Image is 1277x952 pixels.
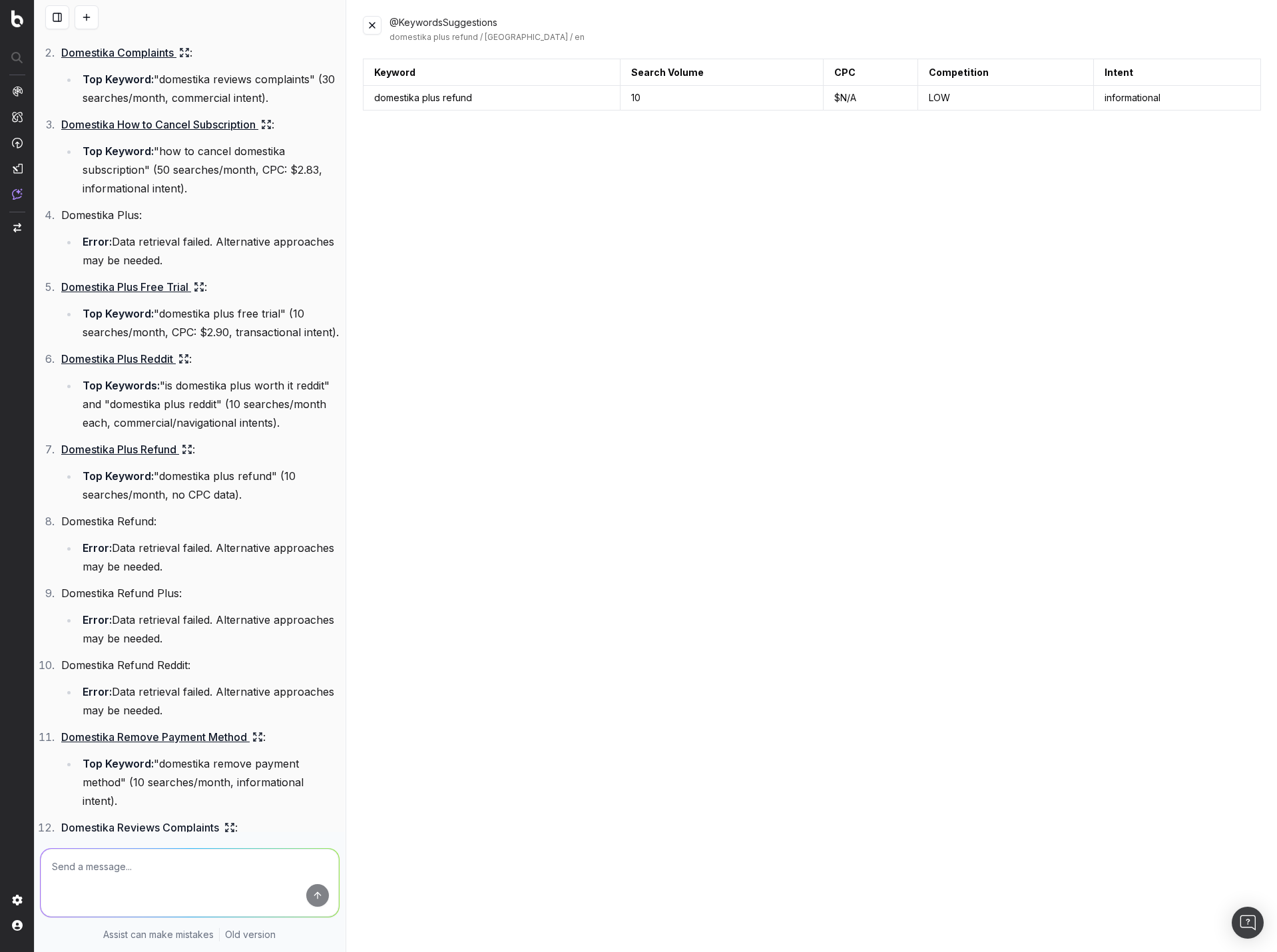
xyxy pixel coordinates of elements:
[79,539,340,576] li: Data retrieval failed. Alternative approaches may be needed.
[389,16,1261,43] div: @KeywordsSuggestions
[83,541,112,555] strong: Error:
[57,584,340,648] li: Domestika Refund Plus:
[57,115,340,198] li: :
[83,144,154,158] strong: Top Keyword:
[57,656,340,720] li: Domestika Refund Reddit:
[1093,59,1260,86] th: Intent
[79,142,340,198] li: "how to cancel domestika subscription" (50 searches/month, CPC: $2.83, informational intent).
[61,43,190,62] a: Domestika Complaints
[83,73,154,86] strong: Top Keyword:
[83,235,112,248] strong: Error:
[57,43,340,107] li: :
[79,232,340,270] li: Data retrieval failed. Alternative approaches may be needed.
[824,86,918,111] td: $ N/A
[57,440,340,504] li: :
[79,610,340,648] li: Data retrieval failed. Alternative approaches may be needed.
[83,469,154,483] strong: Top Keyword:
[12,163,23,174] img: Studio
[79,467,340,504] li: "domestika plus refund" (10 searches/month, no CPC data).
[83,685,112,698] strong: Error:
[12,137,23,148] img: Activation
[79,754,340,810] li: "domestika remove payment method" (10 searches/month, informational intent).
[824,59,918,86] th: CPC
[61,115,272,134] a: Domestika How to Cancel Subscription
[57,512,340,576] li: Domestika Refund:
[12,86,23,97] img: Analytics
[61,350,189,368] a: Domestika Plus Reddit
[225,928,276,941] a: Old version
[389,32,1261,43] div: domestika plus refund / [GEOGRAPHIC_DATA] / en
[13,223,21,232] img: Switch project
[61,278,204,296] a: Domestika Plus Free Trial
[57,818,340,882] li: :
[917,59,1093,86] th: Competition
[79,376,340,432] li: "is domestika plus worth it reddit" and "domestika plus reddit" (10 searches/month each, commerci...
[83,613,112,626] strong: Error:
[363,59,620,86] th: Keyword
[363,86,620,111] td: domestika plus refund
[57,206,340,270] li: Domestika Plus:
[57,350,340,432] li: :
[1232,907,1264,939] div: Open Intercom Messenger
[79,70,340,107] li: "domestika reviews complaints" (30 searches/month, commercial intent).
[103,928,214,941] p: Assist can make mistakes
[61,440,192,459] a: Domestika Plus Refund
[79,682,340,720] li: Data retrieval failed. Alternative approaches may be needed.
[83,379,160,392] strong: Top Keywords:
[61,818,235,837] a: Domestika Reviews Complaints
[1093,86,1260,111] td: informational
[11,10,23,27] img: Botify logo
[57,278,340,342] li: :
[61,728,263,746] a: Domestika Remove Payment Method
[917,86,1093,111] td: LOW
[621,59,824,86] th: Search Volume
[12,920,23,931] img: My account
[83,757,154,770] strong: Top Keyword:
[12,188,23,200] img: Assist
[12,111,23,122] img: Intelligence
[12,895,23,905] img: Setting
[79,304,340,342] li: "domestika plus free trial" (10 searches/month, CPC: $2.90, transactional intent).
[621,86,824,111] td: 10
[57,728,340,810] li: :
[83,307,154,320] strong: Top Keyword:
